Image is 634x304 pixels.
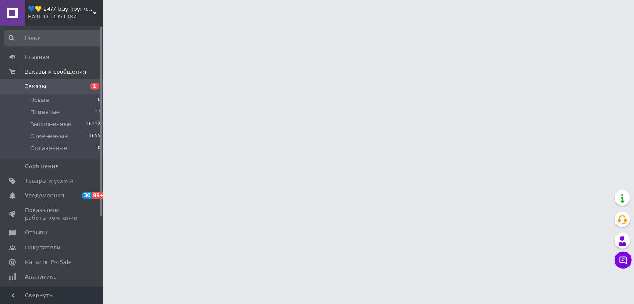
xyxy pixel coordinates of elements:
span: Оплаченные [30,144,67,152]
span: 17 [95,108,101,116]
span: 3655 [89,132,101,140]
span: 99+ [92,192,106,199]
span: Показатели работы компании [25,206,80,222]
span: Принятые [30,108,60,116]
button: Чат с покупателем [615,252,632,269]
span: Новые [30,96,49,104]
span: Выполненные [30,120,71,128]
input: Поиск [4,30,102,46]
span: 💙💛 24/7 buy круглосуточный магазин с топовыми товарами 👌％🚚 ⤵ [28,5,93,13]
span: Главная [25,53,49,61]
span: Отмененные [30,132,68,140]
span: Покупатели [25,244,60,252]
span: 0 [98,144,101,152]
span: Товары и услуги [25,177,74,185]
span: Заказы и сообщения [25,68,86,76]
span: Заказы [25,83,46,90]
span: 16112 [86,120,101,128]
span: Аналитика [25,273,57,281]
span: Сообщения [25,163,59,170]
span: 0 [98,96,101,104]
span: 1 [90,83,99,90]
span: Уведомления [25,192,64,200]
span: Отзывы [25,229,48,236]
span: 30 [82,192,92,199]
div: Ваш ID: 3051387 [28,13,103,21]
span: Каталог ProSale [25,258,71,266]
